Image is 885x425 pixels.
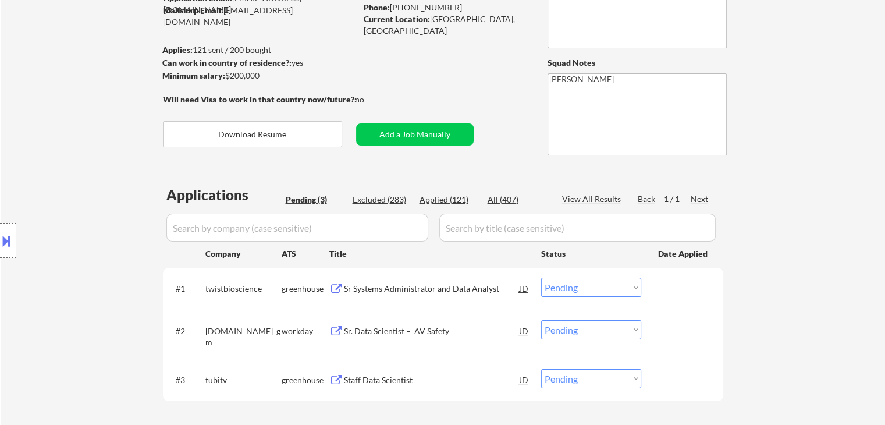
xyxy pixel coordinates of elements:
[163,121,342,147] button: Download Resume
[541,243,641,264] div: Status
[439,214,716,242] input: Search by title (case sensitive)
[163,5,223,15] strong: Mailslurp Email:
[286,194,344,206] div: Pending (3)
[518,369,530,390] div: JD
[664,193,691,205] div: 1 / 1
[162,45,193,55] strong: Applies:
[205,374,282,386] div: tubitv
[518,278,530,299] div: JD
[355,94,388,105] div: no
[344,325,520,337] div: Sr. Data Scientist – AV Safety
[364,13,528,36] div: [GEOGRAPHIC_DATA], [GEOGRAPHIC_DATA]
[163,5,356,27] div: [EMAIL_ADDRESS][DOMAIN_NAME]
[166,214,428,242] input: Search by company (case sensitive)
[282,283,329,295] div: greenhouse
[488,194,546,206] div: All (407)
[344,374,520,386] div: Staff Data Scientist
[205,283,282,295] div: twistbioscience
[691,193,709,205] div: Next
[163,94,357,104] strong: Will need Visa to work in that country now/future?:
[420,194,478,206] div: Applied (121)
[356,123,474,146] button: Add a Job Manually
[282,325,329,337] div: workday
[562,193,624,205] div: View All Results
[364,2,528,13] div: [PHONE_NUMBER]
[364,2,390,12] strong: Phone:
[548,57,727,69] div: Squad Notes
[162,70,225,80] strong: Minimum salary:
[364,14,430,24] strong: Current Location:
[162,57,353,69] div: yes
[658,248,709,260] div: Date Applied
[518,320,530,341] div: JD
[162,58,292,68] strong: Can work in country of residence?:
[282,374,329,386] div: greenhouse
[353,194,411,206] div: Excluded (283)
[162,44,356,56] div: 121 sent / 200 bought
[205,248,282,260] div: Company
[166,188,282,202] div: Applications
[344,283,520,295] div: Sr Systems Administrator and Data Analyst
[282,248,329,260] div: ATS
[205,325,282,348] div: [DOMAIN_NAME]_gm
[162,70,356,82] div: $200,000
[329,248,530,260] div: Title
[638,193,656,205] div: Back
